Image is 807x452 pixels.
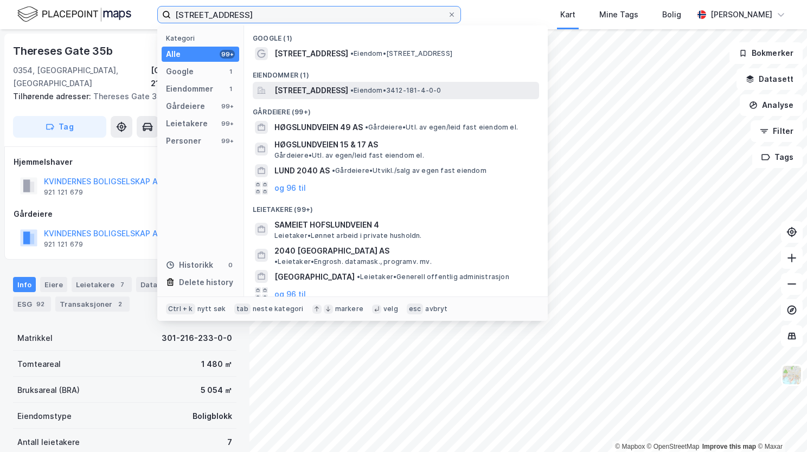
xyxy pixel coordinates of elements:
[365,123,518,132] span: Gårdeiere • Utl. av egen/leid fast eiendom el.
[136,277,190,292] div: Datasett
[425,305,447,313] div: avbryt
[201,358,232,371] div: 1 480 ㎡
[274,257,432,266] span: Leietaker • Engrosh. datamask., programv. mv.
[615,443,645,450] a: Mapbox
[17,5,131,24] img: logo.f888ab2527a4732fd821a326f86c7f29.svg
[166,259,213,272] div: Historikk
[274,138,535,151] span: HØGSLUNDVEIEN 15 & 17 AS
[220,102,235,111] div: 99+
[662,8,681,21] div: Bolig
[274,182,306,195] button: og 96 til
[274,244,389,257] span: 2040 [GEOGRAPHIC_DATA] AS
[13,116,106,138] button: Tag
[782,365,802,385] img: Z
[274,257,278,266] span: •
[179,276,233,289] div: Delete history
[383,305,398,313] div: velg
[274,287,306,300] button: og 96 til
[55,296,130,312] div: Transaksjoner
[13,42,115,60] div: Thereses Gate 35b
[40,277,67,292] div: Eiere
[226,261,235,269] div: 0
[407,304,424,314] div: esc
[702,443,756,450] a: Improve this map
[332,166,486,175] span: Gårdeiere • Utvikl./salg av egen fast eiendom
[244,197,548,216] div: Leietakere (99+)
[226,85,235,93] div: 1
[34,299,47,309] div: 92
[599,8,638,21] div: Mine Tags
[357,273,509,281] span: Leietaker • Generell offentlig administrasjon
[244,62,548,82] div: Eiendommer (1)
[350,49,354,57] span: •
[17,384,80,397] div: Bruksareal (BRA)
[335,305,363,313] div: markere
[166,34,239,42] div: Kategori
[365,123,368,131] span: •
[220,137,235,145] div: 99+
[14,156,236,169] div: Hjemmelshaver
[44,240,83,249] div: 921 121 679
[193,410,232,423] div: Boligblokk
[201,384,232,397] div: 5 054 ㎡
[166,82,213,95] div: Eiendommer
[234,304,251,314] div: tab
[14,208,236,221] div: Gårdeiere
[274,218,535,231] span: SAMEIET HOFSLUNDVEIEN 4
[197,305,226,313] div: nytt søk
[166,134,201,147] div: Personer
[151,64,236,90] div: [GEOGRAPHIC_DATA], 216/233
[274,121,363,134] span: HØGSLUNDVEIEN 49 AS
[751,120,803,142] button: Filter
[220,50,235,59] div: 99+
[274,47,348,60] span: [STREET_ADDRESS]
[274,231,422,240] span: Leietaker • Lønnet arbeid i private husholdn.
[72,277,132,292] div: Leietakere
[162,332,232,345] div: 301-216-233-0-0
[17,436,80,449] div: Antall leietakere
[17,358,61,371] div: Tomteareal
[357,273,360,281] span: •
[226,67,235,76] div: 1
[560,8,575,21] div: Kart
[710,8,772,21] div: [PERSON_NAME]
[274,151,424,160] span: Gårdeiere • Utl. av egen/leid fast eiendom el.
[752,146,803,168] button: Tags
[171,7,447,23] input: Søk på adresse, matrikkel, gårdeiere, leietakere eller personer
[13,277,36,292] div: Info
[350,49,452,58] span: Eiendom • [STREET_ADDRESS]
[17,332,53,345] div: Matrikkel
[332,166,335,175] span: •
[166,48,181,61] div: Alle
[253,305,304,313] div: neste kategori
[274,270,355,283] span: [GEOGRAPHIC_DATA]
[166,304,195,314] div: Ctrl + k
[350,86,441,95] span: Eiendom • 3412-181-4-0-0
[220,119,235,128] div: 99+
[166,117,208,130] div: Leietakere
[114,299,125,309] div: 2
[17,410,72,423] div: Eiendomstype
[117,279,127,290] div: 7
[13,64,151,90] div: 0354, [GEOGRAPHIC_DATA], [GEOGRAPHIC_DATA]
[753,400,807,452] iframe: Chat Widget
[13,92,93,101] span: Tilhørende adresser:
[647,443,700,450] a: OpenStreetMap
[166,65,194,78] div: Google
[166,100,205,113] div: Gårdeiere
[227,436,232,449] div: 7
[350,86,354,94] span: •
[44,188,83,197] div: 921 121 679
[740,94,803,116] button: Analyse
[244,99,548,119] div: Gårdeiere (99+)
[736,68,803,90] button: Datasett
[274,164,330,177] span: LUND 2040 AS
[274,84,348,97] span: [STREET_ADDRESS]
[13,296,51,312] div: ESG
[244,25,548,45] div: Google (1)
[13,90,228,103] div: Thereses Gate 35a
[729,42,803,64] button: Bokmerker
